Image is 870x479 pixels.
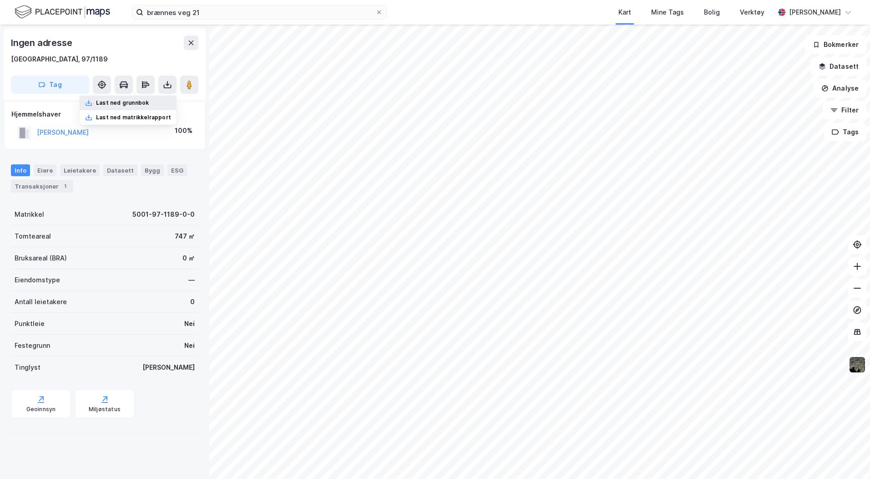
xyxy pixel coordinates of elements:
div: 100% [175,125,192,136]
button: Tag [11,76,89,94]
div: 5001-97-1189-0-0 [132,209,195,220]
div: Transaksjoner [11,180,73,193]
div: Leietakere [60,164,100,176]
div: Bygg [141,164,164,176]
div: Festegrunn [15,340,50,351]
div: 747 ㎡ [175,231,195,242]
div: ESG [167,164,187,176]
div: Hjemmelshaver [11,109,198,120]
img: 9k= [849,356,866,373]
div: — [188,275,195,285]
div: 1 [61,182,70,191]
div: Tomteareal [15,231,51,242]
button: Filter [823,101,866,119]
div: Bruksareal (BRA) [15,253,67,264]
div: Verktøy [740,7,764,18]
div: Kontrollprogram for chat [824,435,870,479]
div: Antall leietakere [15,296,67,307]
button: Analyse [814,79,866,97]
div: Punktleie [15,318,45,329]
div: Nei [184,340,195,351]
iframe: Chat Widget [824,435,870,479]
div: Miljøstatus [89,406,121,413]
div: [PERSON_NAME] [789,7,841,18]
div: Datasett [103,164,137,176]
div: Mine Tags [651,7,684,18]
div: Eiendomstype [15,275,60,285]
div: 0 [190,296,195,307]
div: 0 ㎡ [182,253,195,264]
div: Geoinnsyn [26,406,56,413]
div: Last ned grunnbok [96,99,149,107]
div: Ingen adresse [11,36,74,50]
div: Tinglyst [15,362,40,373]
input: Søk på adresse, matrikkel, gårdeiere, leietakere eller personer [143,5,375,19]
div: Bolig [704,7,720,18]
button: Datasett [811,57,866,76]
div: Matrikkel [15,209,44,220]
img: logo.f888ab2527a4732fd821a326f86c7f29.svg [15,4,110,20]
button: Bokmerker [805,36,866,54]
div: [PERSON_NAME] [142,362,195,373]
div: Last ned matrikkelrapport [96,114,171,121]
div: Kart [618,7,631,18]
div: Info [11,164,30,176]
button: Tags [824,123,866,141]
div: [GEOGRAPHIC_DATA], 97/1189 [11,54,108,65]
div: Eiere [34,164,56,176]
div: Nei [184,318,195,329]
